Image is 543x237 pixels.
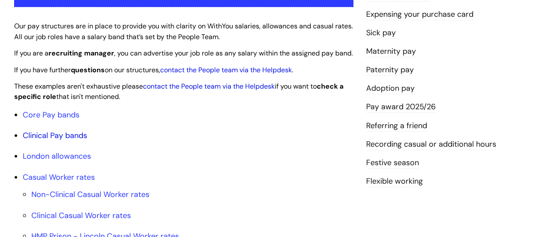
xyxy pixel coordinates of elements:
a: Clinical Pay bands [23,130,87,141]
a: Paternity pay [366,65,414,76]
span: If you are a , you can advertise your job role as any salary within the assigned pay band. [14,49,353,58]
a: Expensing your purchase card [366,9,473,20]
span: If you have further on our structures, . [14,65,293,74]
a: London allowances [23,151,91,161]
a: Pay award 2025/26 [366,102,436,113]
a: Non-Clinical Casual Worker rates [31,189,149,200]
span: Our pay structures are in place to provide you with clarity on WithYou salaries, allowances and c... [14,22,353,41]
a: Clinical Casual Worker rates [31,210,131,221]
span: These examples aren't exhaustive please if you want to that isn't mentioned. [14,82,343,102]
a: Maternity pay [366,46,416,57]
strong: questions [71,65,105,74]
a: Casual Worker rates [23,172,95,182]
a: contact the People team via the Helpdesk [160,65,292,74]
a: Core Pay bands [23,110,79,120]
a: Flexible working [366,176,423,187]
a: contact the People team via the Helpdesk [143,82,275,91]
strong: recruiting manager [49,49,114,58]
a: Sick pay [366,28,396,39]
a: Adoption pay [366,83,415,94]
a: Recording casual or additional hours [366,139,496,150]
a: Referring a friend [366,120,427,132]
a: Festive season [366,157,419,169]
